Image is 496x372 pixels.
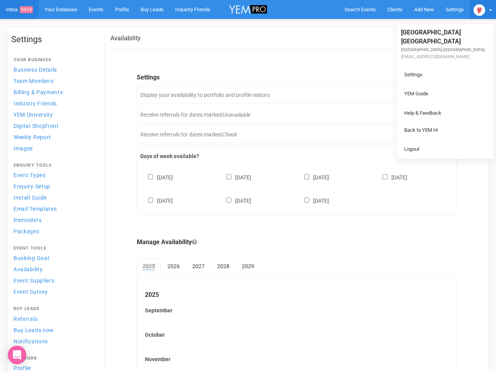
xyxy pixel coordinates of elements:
[145,291,448,300] legend: 2025
[226,174,231,179] input: [DATE]
[11,132,96,142] a: Weekly Report
[398,86,491,102] a: YEM Guide
[11,275,96,286] a: Event Suppliers
[14,89,63,95] span: Billing & Payments
[14,246,94,251] h4: Event Tools
[137,258,161,275] a: 2025
[14,58,94,62] h4: Your Business
[14,206,57,212] span: Email Templates
[148,198,153,203] input: [DATE]
[11,121,96,131] a: Digital Shopfront
[398,106,491,121] a: Help & Feedback
[14,217,41,223] span: Reminders
[20,6,33,13] span: 9514
[14,172,46,178] span: Event Types
[14,266,43,272] span: Availability
[219,173,251,181] label: [DATE]
[186,258,210,274] a: 2027
[14,78,53,84] span: Team Members
[14,123,59,129] span: Digital Shopfront
[14,195,47,201] span: Install Guide
[148,174,153,179] input: [DATE]
[137,73,456,82] legend: Settings
[14,112,53,118] span: YEM University
[382,174,387,179] input: [DATE]
[11,143,96,153] a: Images
[401,47,486,52] small: [GEOGRAPHIC_DATA] [GEOGRAPHIC_DATA].
[211,258,235,274] a: 2028
[11,35,96,44] h1: Settings
[344,7,376,12] span: Search Events
[140,196,173,205] label: [DATE]
[14,163,94,168] h4: Enquiry Tools
[14,356,94,361] h4: Network
[11,87,96,97] a: Billing & Payments
[304,198,309,203] input: [DATE]
[145,307,448,314] label: September
[11,203,96,214] a: Email Templates
[14,145,33,152] span: Images
[11,181,96,191] a: Enquiry Setup
[14,183,50,189] span: Enquiry Setup
[296,173,329,181] label: [DATE]
[296,196,329,205] label: [DATE]
[145,331,448,339] label: October
[11,76,96,86] a: Team Members
[8,346,26,364] div: Open Intercom Messenger
[14,277,55,284] span: Event Suppliers
[14,228,40,234] span: Packages
[137,238,456,247] legend: Manage Availability
[414,7,434,12] span: Add New
[401,29,461,45] span: [GEOGRAPHIC_DATA] [GEOGRAPHIC_DATA]
[387,7,403,12] span: Clients
[11,109,96,120] a: YEM University
[137,105,456,123] div: Receive referrals for dates marked
[474,4,485,16] img: open-uri20250107-2-1pbi2ie
[11,253,96,263] a: Booking Goal
[11,325,96,335] a: Buy Leads now
[226,198,231,203] input: [DATE]
[11,264,96,274] a: Availability
[137,125,456,143] div: Receive referrals for dates marked
[11,215,96,225] a: Reminders
[222,112,250,118] em: Unavailable
[304,174,309,179] input: [DATE]
[375,173,407,181] label: [DATE]
[401,54,469,59] small: [EMAIL_ADDRESS][DOMAIN_NAME]
[14,255,49,261] span: Booking Goal
[11,64,96,75] a: Business Details
[145,355,448,363] label: November
[14,338,48,344] span: Notifications
[11,192,96,203] a: Install Guide
[140,152,453,160] label: Days of week available?
[140,173,173,181] label: [DATE]
[398,123,491,138] a: Back to YEM Hi
[398,142,491,157] a: Logout
[236,258,260,274] a: 2029
[222,131,237,138] em: Check
[14,307,94,311] h4: Buy Leads
[14,67,57,73] span: Business Details
[11,98,96,108] a: Industry Friends
[11,170,96,180] a: Event Types
[137,86,456,103] div: Display your availability to portfolio and profile visitors
[11,226,96,236] a: Packages
[110,35,141,42] h2: Availability
[11,313,96,324] a: Referrals
[162,258,186,274] a: 2026
[11,286,96,297] a: Event Survey
[14,289,48,295] span: Event Survey
[14,134,51,140] span: Weekly Report
[11,336,96,346] a: Notifications
[219,196,251,205] label: [DATE]
[398,67,491,83] a: Settings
